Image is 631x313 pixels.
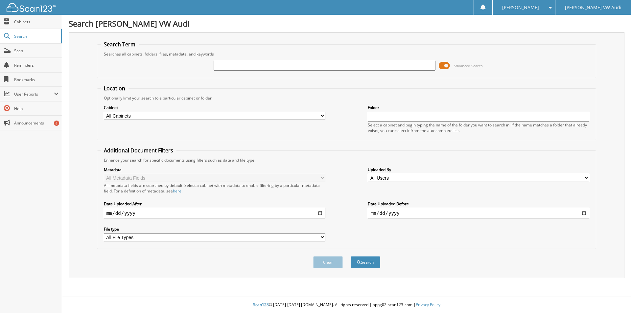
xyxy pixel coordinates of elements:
[416,302,440,307] a: Privacy Policy
[104,167,325,172] label: Metadata
[14,62,58,68] span: Reminders
[104,208,325,218] input: start
[101,95,593,101] div: Optionally limit your search to a particular cabinet or folder
[565,6,621,10] span: [PERSON_NAME] VW Audi
[454,63,483,68] span: Advanced Search
[69,18,624,29] h1: Search [PERSON_NAME] VW Audi
[14,120,58,126] span: Announcements
[104,183,325,194] div: All metadata fields are searched by default. Select a cabinet with metadata to enable filtering b...
[14,19,58,25] span: Cabinets
[368,167,589,172] label: Uploaded By
[101,157,593,163] div: Enhance your search for specific documents using filters such as date and file type.
[253,302,269,307] span: Scan123
[104,201,325,207] label: Date Uploaded After
[62,297,631,313] div: © [DATE]-[DATE] [DOMAIN_NAME]. All rights reserved | appg02-scan123-com |
[101,41,139,48] legend: Search Term
[14,106,58,111] span: Help
[14,91,54,97] span: User Reports
[368,105,589,110] label: Folder
[7,3,56,12] img: scan123-logo-white.svg
[101,51,593,57] div: Searches all cabinets, folders, files, metadata, and keywords
[101,147,176,154] legend: Additional Document Filters
[368,208,589,218] input: end
[173,188,181,194] a: here
[104,226,325,232] label: File type
[101,85,129,92] legend: Location
[313,256,343,268] button: Clear
[351,256,380,268] button: Search
[14,34,58,39] span: Search
[368,201,589,207] label: Date Uploaded Before
[14,77,58,82] span: Bookmarks
[502,6,539,10] span: [PERSON_NAME]
[104,105,325,110] label: Cabinet
[14,48,58,54] span: Scan
[368,122,589,133] div: Select a cabinet and begin typing the name of the folder you want to search in. If the name match...
[54,121,59,126] div: 6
